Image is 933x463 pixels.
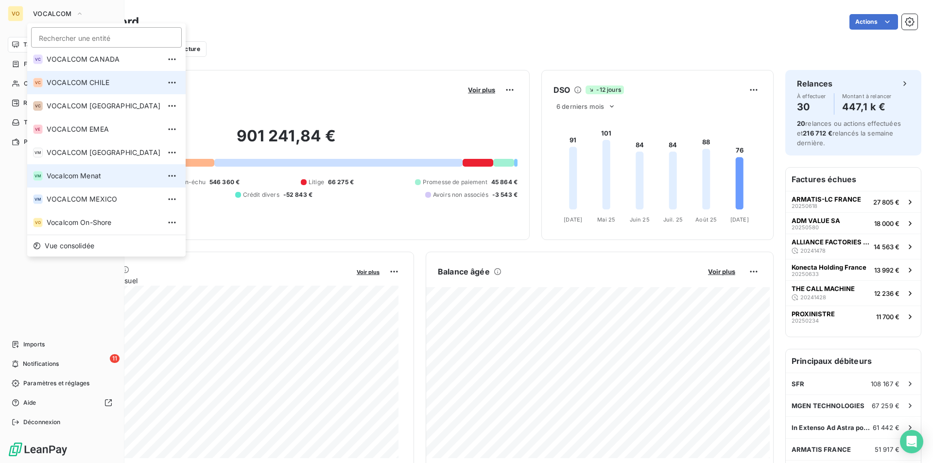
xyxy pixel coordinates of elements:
[875,446,899,453] span: 51 917 €
[874,220,899,227] span: 18 000 €
[900,430,923,453] div: Open Intercom Messenger
[47,218,160,227] span: Vocalcom On-Shore
[792,238,870,246] span: ALLIANCE FACTORIES LTD
[33,148,43,157] div: VM
[792,310,835,318] span: PROXINISTRE
[468,86,495,94] span: Voir plus
[45,241,94,251] span: Vue consolidée
[874,243,899,251] span: 14 563 €
[842,99,892,115] h4: 447,1 k €
[786,168,921,191] h6: Factures échues
[23,40,69,49] span: Tableau de bord
[797,99,826,115] h4: 30
[47,54,160,64] span: VOCALCOM CANADA
[597,216,615,223] tspan: Mai 25
[177,178,206,187] span: Non-échu
[792,424,873,431] span: In Extenso Ad Astra pour CIVAD Blancheporte
[24,60,49,69] span: Factures
[47,101,160,111] span: VOCALCOM [GEOGRAPHIC_DATA]
[786,191,921,212] button: ARMATIS-LC FRANCE2025061827 805 €
[33,218,43,227] div: VO
[708,268,735,275] span: Voir plus
[849,14,898,30] button: Actions
[24,118,44,127] span: Tâches
[792,203,817,209] span: 20250618
[786,349,921,373] h6: Principaux débiteurs
[8,395,116,411] a: Aide
[110,354,120,363] span: 11
[873,424,899,431] span: 61 442 €
[797,120,805,127] span: 20
[24,137,53,146] span: Paiements
[23,418,61,427] span: Déconnexion
[357,269,380,275] span: Voir plus
[47,194,160,204] span: VOCALCOM MEXICO
[874,266,899,274] span: 13 992 €
[792,224,819,230] span: 20250580
[47,78,160,87] span: VOCALCOM CHILE
[800,248,826,254] span: 20241478
[47,148,160,157] span: VOCALCOM [GEOGRAPHIC_DATA]
[564,216,582,223] tspan: [DATE]
[730,216,749,223] tspan: [DATE]
[24,79,43,88] span: Clients
[33,54,43,64] div: VC
[874,290,899,297] span: 12 236 €
[556,103,604,110] span: 6 derniers mois
[492,190,518,199] span: -3 543 €
[465,86,498,94] button: Voir plus
[797,93,826,99] span: À effectuer
[55,126,518,155] h2: 901 241,84 €
[792,402,865,410] span: MGEN TECHNOLOGIES
[786,280,921,306] button: THE CALL MACHINE2024142812 236 €
[553,84,570,96] h6: DSO
[354,267,382,276] button: Voir plus
[33,78,43,87] div: VC
[792,285,855,292] span: THE CALL MACHINE
[705,267,738,276] button: Voir plus
[663,216,683,223] tspan: Juil. 25
[792,318,819,324] span: 20250234
[792,263,866,271] span: Konecta Holding France
[47,124,160,134] span: VOCALCOM EMEA
[586,86,623,94] span: -12 jours
[423,178,487,187] span: Promesse de paiement
[842,93,892,99] span: Montant à relancer
[8,442,68,457] img: Logo LeanPay
[803,129,832,137] span: 216 712 €
[243,190,279,199] span: Crédit divers
[209,178,240,187] span: 546 360 €
[309,178,324,187] span: Litige
[873,198,899,206] span: 27 805 €
[328,178,354,187] span: 66 275 €
[33,194,43,204] div: VM
[33,10,72,17] span: VOCALCOM
[283,190,312,199] span: -52 843 €
[23,360,59,368] span: Notifications
[33,124,43,134] div: VE
[695,216,717,223] tspan: Août 25
[33,171,43,181] div: VM
[23,379,89,388] span: Paramètres et réglages
[47,171,160,181] span: Vocalcom Menat
[792,271,819,277] span: 20250633
[786,259,921,280] button: Konecta Holding France2025063313 992 €
[630,216,650,223] tspan: Juin 25
[797,78,832,89] h6: Relances
[33,101,43,111] div: VC
[872,402,899,410] span: 67 259 €
[792,446,851,453] span: ARMATIS FRANCE
[786,234,921,259] button: ALLIANCE FACTORIES LTD2024147814 563 €
[433,190,488,199] span: Avoirs non associés
[792,217,840,224] span: ADM VALUE SA
[792,195,861,203] span: ARMATIS-LC FRANCE
[55,275,350,286] span: Chiffre d'affaires mensuel
[876,313,899,321] span: 11 700 €
[800,294,826,300] span: 20241428
[23,340,45,349] span: Imports
[797,120,901,147] span: relances ou actions effectuées et relancés la semaine dernière.
[23,99,49,107] span: Relances
[438,266,490,277] h6: Balance âgée
[871,380,899,388] span: 108 167 €
[786,212,921,234] button: ADM VALUE SA2025058018 000 €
